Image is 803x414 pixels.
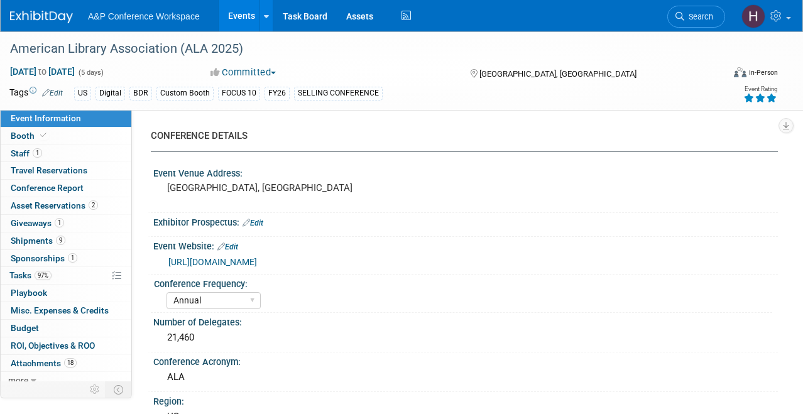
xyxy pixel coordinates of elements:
[9,66,75,77] span: [DATE] [DATE]
[163,368,768,387] div: ALA
[11,358,77,368] span: Attachments
[11,323,39,333] span: Budget
[129,87,152,100] div: BDR
[74,87,91,100] div: US
[1,337,131,354] a: ROI, Objectives & ROO
[56,236,65,245] span: 9
[42,89,63,97] a: Edit
[11,288,47,298] span: Playbook
[153,213,778,229] div: Exhibitor Prospectus:
[96,87,125,100] div: Digital
[218,87,260,100] div: FOCUS 10
[11,113,81,123] span: Event Information
[35,271,52,280] span: 97%
[168,257,257,267] a: [URL][DOMAIN_NAME]
[89,200,98,210] span: 2
[11,183,84,193] span: Conference Report
[294,87,383,100] div: SELLING CONFERENCE
[153,313,778,329] div: Number of Delegates:
[1,162,131,179] a: Travel Reservations
[1,302,131,319] a: Misc. Expenses & Credits
[11,340,95,351] span: ROI, Objectives & ROO
[1,180,131,197] a: Conference Report
[479,69,636,79] span: [GEOGRAPHIC_DATA], [GEOGRAPHIC_DATA]
[77,68,104,77] span: (5 days)
[665,65,778,84] div: Event Format
[1,250,131,267] a: Sponsorships1
[1,128,131,144] a: Booth
[741,4,765,28] img: Hannah Siegel
[156,87,214,100] div: Custom Booth
[11,131,49,141] span: Booth
[55,218,64,227] span: 1
[243,219,263,227] a: Edit
[106,381,132,398] td: Toggle Event Tabs
[151,129,768,143] div: CONFERENCE DETAILS
[153,164,778,180] div: Event Venue Address:
[88,11,200,21] span: A&P Conference Workspace
[206,66,281,79] button: Committed
[40,132,46,139] i: Booth reservation complete
[11,305,109,315] span: Misc. Expenses & Credits
[1,110,131,127] a: Event Information
[11,200,98,210] span: Asset Reservations
[743,86,777,92] div: Event Rating
[33,148,42,158] span: 1
[684,12,713,21] span: Search
[1,232,131,249] a: Shipments9
[163,328,768,347] div: 21,460
[64,358,77,368] span: 18
[217,242,238,251] a: Edit
[6,38,713,60] div: American Library Association (ALA 2025)
[11,148,42,158] span: Staff
[68,253,77,263] span: 1
[84,381,106,398] td: Personalize Event Tab Strip
[265,87,290,100] div: FY26
[153,392,778,408] div: Region:
[734,67,746,77] img: Format-Inperson.png
[1,355,131,372] a: Attachments18
[11,253,77,263] span: Sponsorships
[8,375,28,385] span: more
[1,320,131,337] a: Budget
[748,68,778,77] div: In-Person
[11,218,64,228] span: Giveaways
[1,215,131,232] a: Giveaways1
[9,86,63,101] td: Tags
[1,372,131,389] a: more
[10,11,73,23] img: ExhibitDay
[153,352,778,368] div: Conference Acronym:
[1,267,131,284] a: Tasks97%
[167,182,400,193] pre: [GEOGRAPHIC_DATA], [GEOGRAPHIC_DATA]
[1,285,131,302] a: Playbook
[153,237,778,253] div: Event Website:
[11,165,87,175] span: Travel Reservations
[667,6,725,28] a: Search
[1,145,131,162] a: Staff1
[11,236,65,246] span: Shipments
[36,67,48,77] span: to
[154,275,772,290] div: Conference Frequency:
[1,197,131,214] a: Asset Reservations2
[9,270,52,280] span: Tasks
